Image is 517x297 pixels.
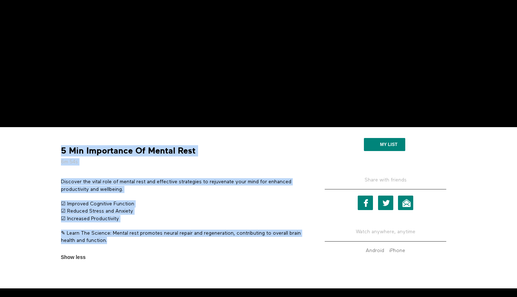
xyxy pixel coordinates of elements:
strong: 5 Min Importance Of Mental Rest [61,145,196,156]
h5: Watch anywhere, anytime [325,223,446,241]
a: Facebook [358,196,373,210]
a: Twitter [378,196,393,210]
a: Android [364,248,386,253]
a: Email [398,196,413,210]
button: My list [364,138,405,151]
strong: Android [366,248,384,253]
strong: iPhone [389,248,405,253]
h5: 6m 54s [61,158,304,166]
span: Show less [61,254,86,261]
p: Discover the vital role of mental rest and effective strategies to rejuvenate your mind for enhan... [61,178,304,193]
p: ✎ Learn The Science: Mental rest promotes neural repair and regeneration, contributing to overall... [61,230,304,244]
a: iPhone [387,248,407,253]
p: ☑ Improved Cognitive Function ☑ Reduced Stress and Anxiety ☑ Increased Productivity [61,200,304,222]
h5: Share with friends [325,176,446,189]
